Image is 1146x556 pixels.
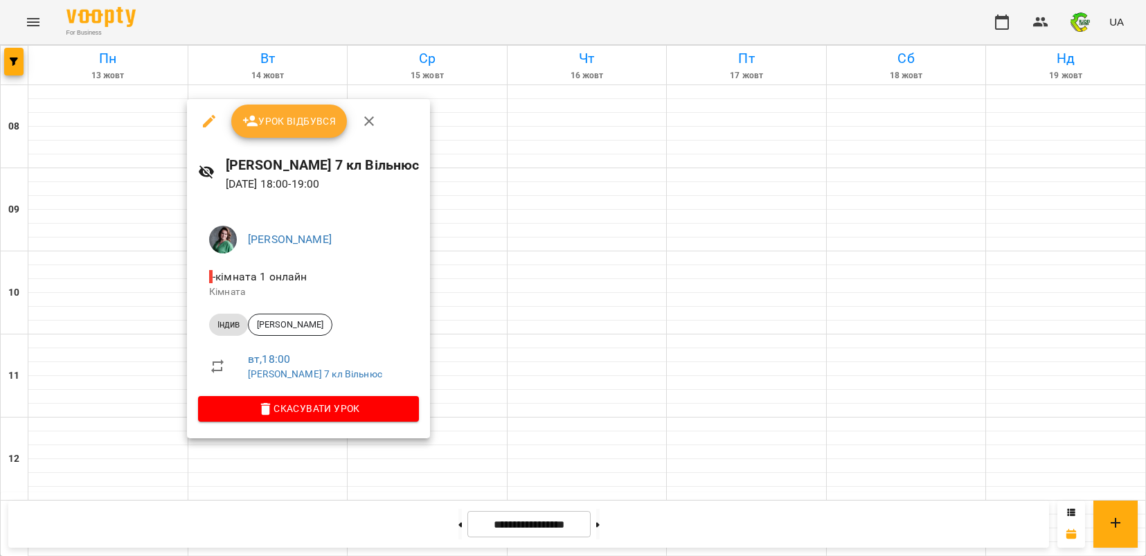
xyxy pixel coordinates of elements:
p: [DATE] 18:00 - 19:00 [226,176,420,192]
p: Кімната [209,285,408,299]
span: Скасувати Урок [209,400,408,417]
a: [PERSON_NAME] 7 кл Вільнюс [248,368,382,379]
img: 1ab2756152308257a2fcfda286a8beec.jpeg [209,226,237,253]
span: [PERSON_NAME] [249,319,332,331]
span: Індив [209,319,248,331]
a: [PERSON_NAME] [248,233,332,246]
h6: [PERSON_NAME] 7 кл Вільнюс [226,154,420,176]
span: - кімната 1 онлайн [209,270,310,283]
a: вт , 18:00 [248,352,290,366]
button: Урок відбувся [231,105,348,138]
div: [PERSON_NAME] [248,314,332,336]
button: Скасувати Урок [198,396,419,421]
span: Урок відбувся [242,113,337,129]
